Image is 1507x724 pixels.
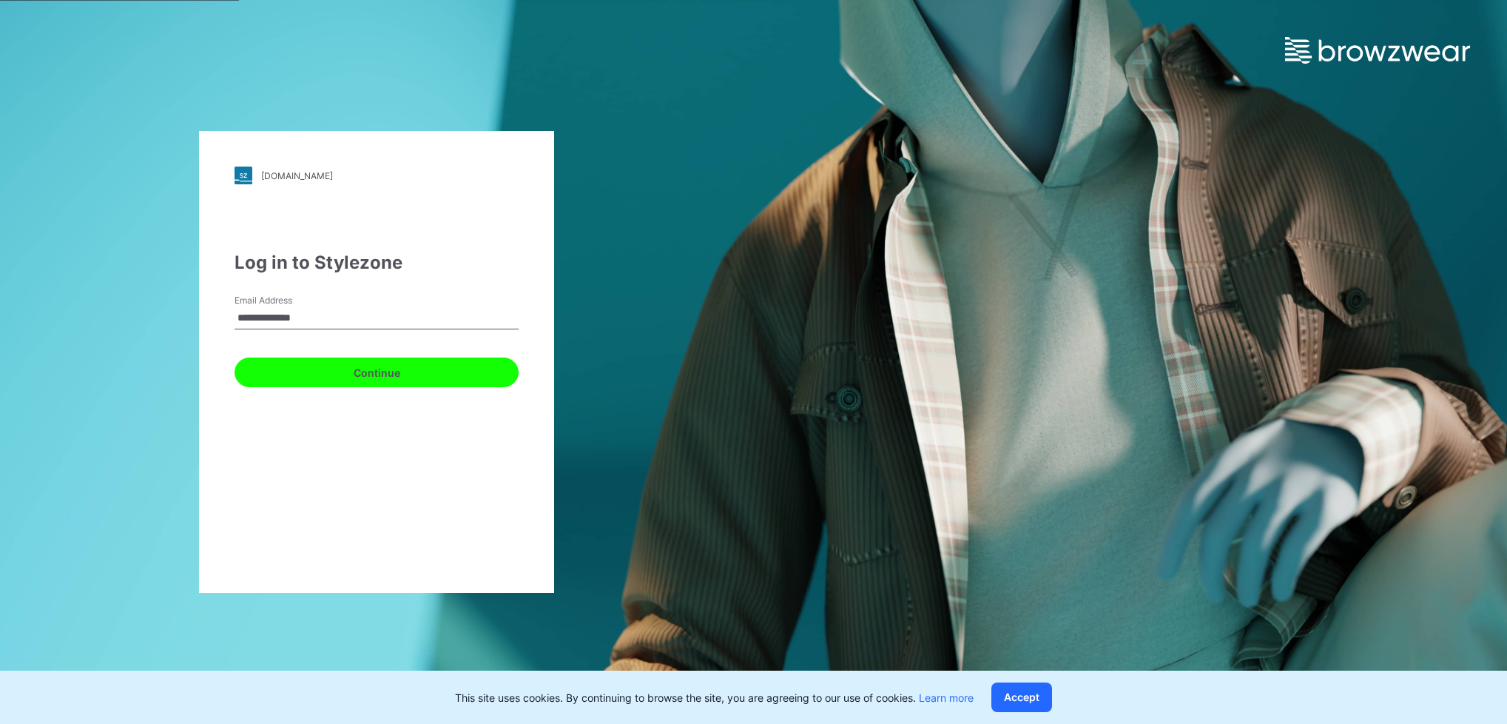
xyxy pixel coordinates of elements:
a: Learn more [919,691,974,704]
button: Accept [991,683,1052,712]
div: Log in to Stylezone [235,249,519,276]
img: browzwear-logo.e42bd6dac1945053ebaf764b6aa21510.svg [1285,37,1470,64]
label: Email Address [235,294,338,307]
img: stylezone-logo.562084cfcfab977791bfbf7441f1a819.svg [235,167,252,184]
div: [DOMAIN_NAME] [261,170,333,181]
a: [DOMAIN_NAME] [235,167,519,184]
button: Continue [235,358,519,387]
p: This site uses cookies. By continuing to browse the site, you are agreeing to our use of cookies. [455,690,974,705]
